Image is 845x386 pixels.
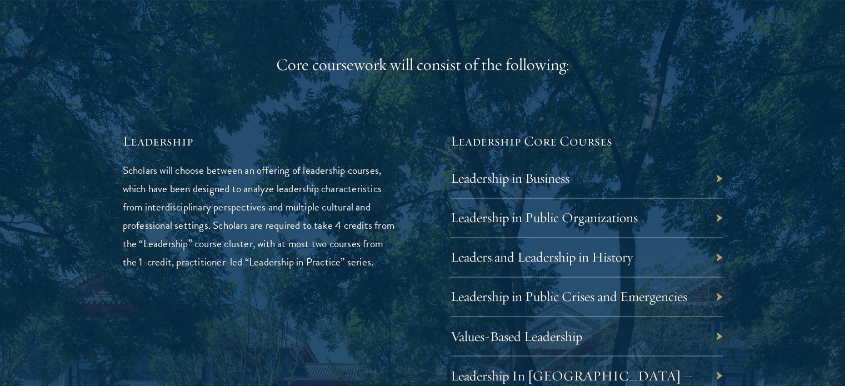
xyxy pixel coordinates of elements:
[451,132,723,151] h5: Leadership Core Courses
[123,54,723,76] div: Core coursework will consist of the following:
[123,132,395,151] h5: Leadership
[451,327,582,344] a: Values-Based Leadership
[451,209,638,226] a: Leadership in Public Organizations
[451,248,633,265] a: Leaders and Leadership in History
[123,161,395,271] p: Scholars will choose between an offering of leadership courses, which have been designed to analy...
[451,288,687,305] a: Leadership in Public Crises and Emergencies
[451,169,569,187] a: Leadership in Business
